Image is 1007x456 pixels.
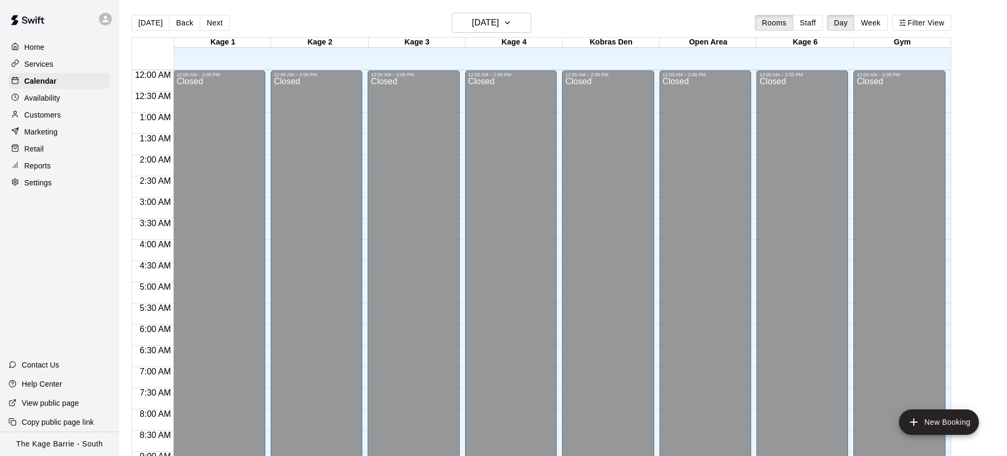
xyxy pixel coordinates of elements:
[24,160,51,171] p: Reports
[8,107,111,123] a: Customers
[24,42,44,52] p: Home
[827,15,854,31] button: Day
[22,398,79,408] p: View public page
[563,38,660,48] div: Kobras Den
[137,261,174,270] span: 4:30 AM
[565,72,650,77] div: 12:00 AM – 2:00 PM
[137,113,174,122] span: 1:00 AM
[24,177,52,188] p: Settings
[22,360,59,370] p: Contact Us
[369,38,466,48] div: Kage 3
[22,379,62,389] p: Help Center
[132,70,174,79] span: 12:00 AM
[137,198,174,207] span: 3:00 AM
[371,72,456,77] div: 12:00 AM – 2:00 PM
[200,15,229,31] button: Next
[8,39,111,55] a: Home
[472,15,499,30] h6: [DATE]
[131,15,170,31] button: [DATE]
[854,38,951,48] div: Gym
[466,38,563,48] div: Kage 4
[137,240,174,249] span: 4:00 AM
[137,431,174,440] span: 8:30 AM
[756,38,853,48] div: Kage 6
[8,124,111,140] a: Marketing
[892,15,951,31] button: Filter View
[468,72,554,77] div: 12:00 AM – 2:00 PM
[24,144,44,154] p: Retail
[660,38,756,48] div: Open Area
[271,38,368,48] div: Kage 2
[452,13,531,33] button: [DATE]
[755,15,793,31] button: Rooms
[16,439,103,450] p: The Kage Barrie - South
[137,155,174,164] span: 2:00 AM
[137,346,174,355] span: 6:30 AM
[176,72,262,77] div: 12:00 AM – 2:00 PM
[24,93,60,103] p: Availability
[8,175,111,191] a: Settings
[24,59,54,69] p: Services
[137,219,174,228] span: 3:30 AM
[24,76,57,86] p: Calendar
[274,72,359,77] div: 12:00 AM – 2:00 PM
[22,417,94,427] p: Copy public page link
[8,141,111,157] a: Retail
[174,38,271,48] div: Kage 1
[793,15,823,31] button: Staff
[137,367,174,376] span: 7:00 AM
[137,303,174,312] span: 5:30 AM
[24,110,61,120] p: Customers
[760,72,845,77] div: 12:00 AM – 2:00 PM
[8,56,111,72] a: Services
[169,15,200,31] button: Back
[899,409,979,435] button: add
[137,134,174,143] span: 1:30 AM
[24,127,58,137] p: Marketing
[137,282,174,291] span: 5:00 AM
[857,72,942,77] div: 12:00 AM – 2:00 PM
[137,325,174,334] span: 6:00 AM
[8,158,111,174] a: Reports
[8,73,111,89] a: Calendar
[137,176,174,185] span: 2:30 AM
[132,92,174,101] span: 12:30 AM
[663,72,748,77] div: 12:00 AM – 2:00 PM
[137,388,174,397] span: 7:30 AM
[8,90,111,106] a: Availability
[854,15,887,31] button: Week
[137,409,174,418] span: 8:00 AM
